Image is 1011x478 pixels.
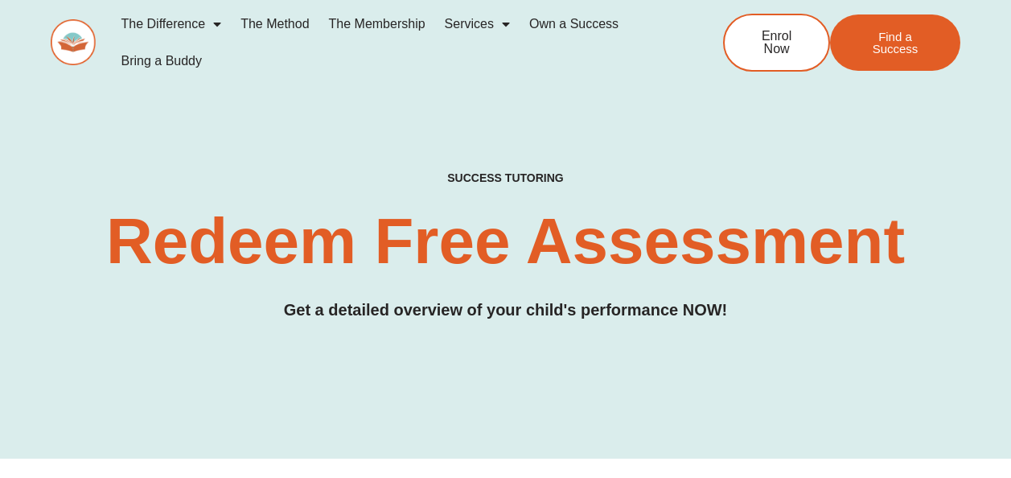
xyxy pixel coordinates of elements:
[231,6,319,43] a: The Method
[854,31,936,55] span: Find a Success
[371,171,640,185] h4: SUCCESS TUTORING​
[112,6,232,43] a: The Difference
[51,298,960,323] h3: Get a detailed overview of your child's performance NOW!
[435,6,520,43] a: Services
[749,30,804,56] span: Enrol Now
[723,14,830,72] a: Enrol Now
[931,401,1011,478] iframe: Chat Widget
[319,6,435,43] a: The Membership
[112,43,212,80] a: Bring a Buddy
[830,14,960,71] a: Find a Success
[112,6,672,80] nav: Menu
[51,209,960,274] h2: Redeem Free Assessment
[520,6,628,43] a: Own a Success
[931,401,1011,478] div: Chatt-widget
